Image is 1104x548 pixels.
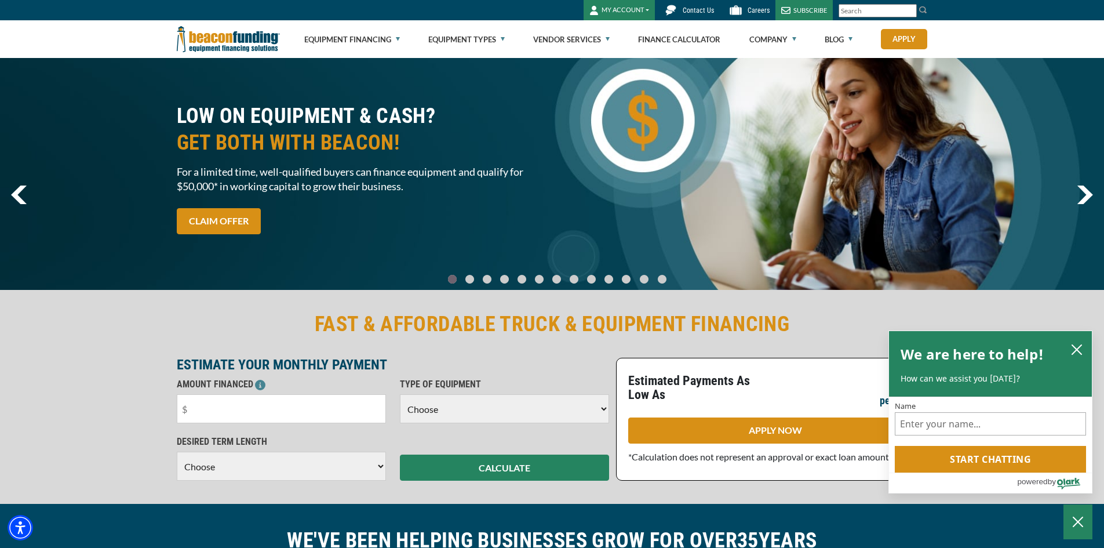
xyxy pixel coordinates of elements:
[8,515,33,540] div: Accessibility Menu
[1063,505,1092,539] button: Close Chatbox
[1017,474,1047,489] span: powered
[497,274,511,284] a: Go To Slide 3
[637,274,651,284] a: Go To Slide 11
[638,21,720,58] a: Finance Calculator
[1077,186,1093,204] img: Right Navigator
[304,21,400,58] a: Equipment Financing
[177,103,545,156] h2: LOW ON EQUIPMENT & CASH?
[839,4,917,17] input: Search
[177,208,261,234] a: CLAIM OFFER
[177,394,386,423] input: $
[602,274,615,284] a: Go To Slide 9
[177,435,386,449] p: DESIRED TERM LENGTH
[11,186,27,204] a: previous
[895,412,1086,436] input: Name
[919,5,928,14] img: Search
[888,331,1092,494] div: olark chatbox
[549,274,563,284] a: Go To Slide 6
[515,274,529,284] a: Go To Slide 4
[895,402,1086,410] label: Name
[748,6,770,14] span: Careers
[400,455,609,481] button: CALCULATE
[177,358,609,372] p: ESTIMATE YOUR MONTHLY PAYMENT
[11,186,27,204] img: Left Navigator
[683,6,714,14] span: Contact Us
[881,29,927,49] a: Apply
[177,129,545,156] span: GET BOTH WITH BEACON!
[1077,186,1093,204] a: next
[628,374,768,402] p: Estimated Payments As Low As
[1067,341,1086,357] button: close chatbox
[825,21,852,58] a: Blog
[905,6,914,16] a: Clear search text
[749,21,796,58] a: Company
[628,451,891,462] span: *Calculation does not represent an approval or exact loan amount.
[533,21,610,58] a: Vendor Services
[177,20,280,58] img: Beacon Funding Corporation logo
[462,274,476,284] a: Go To Slide 1
[177,311,928,337] h2: FAST & AFFORDABLE TRUCK & EQUIPMENT FINANCING
[567,274,581,284] a: Go To Slide 7
[532,274,546,284] a: Go To Slide 5
[400,378,609,391] p: TYPE OF EQUIPMENT
[177,378,386,391] p: AMOUNT FINANCED
[619,274,633,284] a: Go To Slide 10
[1048,474,1056,489] span: by
[584,274,598,284] a: Go To Slide 8
[895,446,1086,473] button: Start chatting
[880,394,923,408] p: per month
[655,274,669,284] a: Go To Slide 12
[445,274,459,284] a: Go To Slide 0
[901,343,1044,366] h2: We are here to help!
[177,165,545,194] span: For a limited time, well-qualified buyers can finance equipment and qualify for $50,000* in worki...
[1017,473,1092,493] a: Powered by Olark
[628,418,923,444] a: APPLY NOW
[428,21,505,58] a: Equipment Types
[901,373,1080,384] p: How can we assist you [DATE]?
[480,274,494,284] a: Go To Slide 2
